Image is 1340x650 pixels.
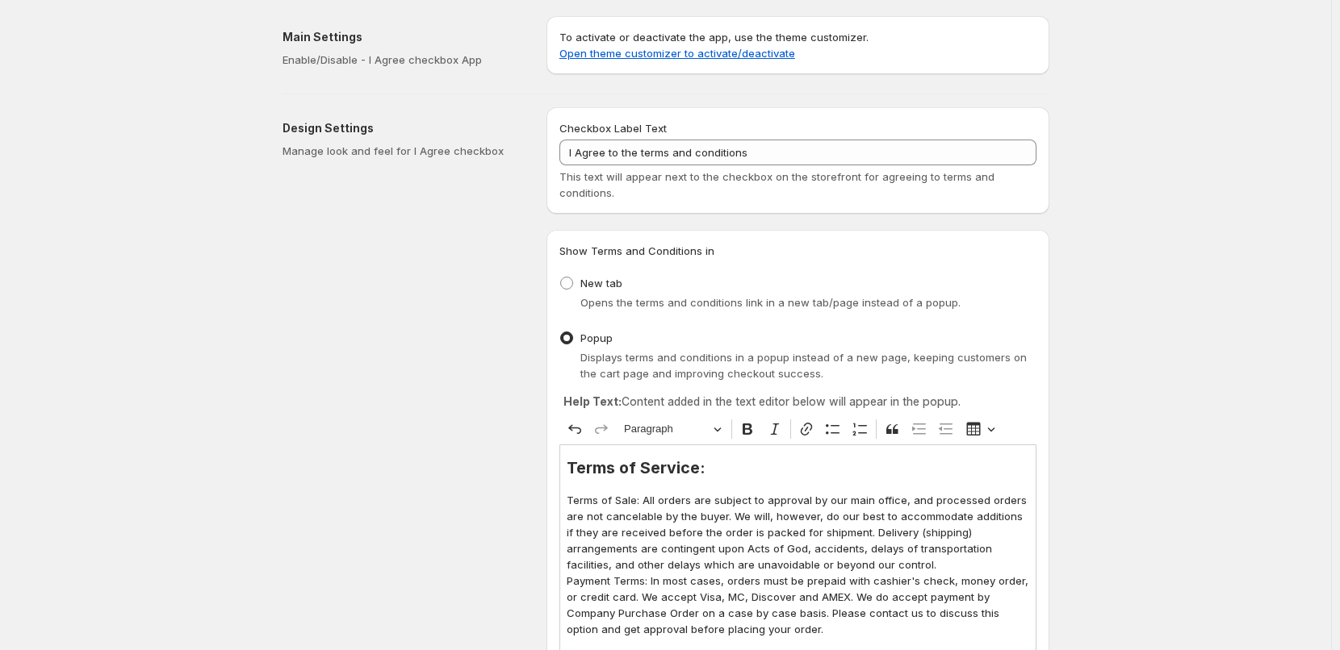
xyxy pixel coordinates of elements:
[559,122,667,135] span: Checkbox Label Text
[1120,546,1333,622] iframe: Tidio Chat
[580,351,1027,380] span: Displays terms and conditions in a popup instead of a new page, keeping customers on the cart pag...
[559,29,1036,61] p: To activate or deactivate the app, use the theme customizer.
[283,52,521,68] p: Enable/Disable - I Agree checkbox App
[283,120,521,136] h2: Design Settings
[624,419,708,439] span: Paragraph
[580,296,961,309] span: Opens the terms and conditions link in a new tab/page instead of a popup.
[559,170,995,199] span: This text will appear next to the checkbox on the storefront for agreeing to terms and conditions.
[559,47,795,60] a: Open theme customizer to activate/deactivate
[580,331,613,344] span: Popup
[567,460,1029,476] h2: Terms of Service:
[559,414,1036,444] div: Editor toolbar
[283,29,521,45] h2: Main Settings
[580,277,622,290] span: New tab
[563,394,1032,410] p: Content added in the text editor below will appear in the popup.
[617,417,728,442] button: Paragraph, Heading
[559,244,714,257] span: Show Terms and Conditions in
[563,394,622,408] strong: Help Text:
[283,143,521,159] p: Manage look and feel for I Agree checkbox
[567,492,1029,573] p: Terms of Sale: All orders are subject to approval by our main office, and processed orders are no...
